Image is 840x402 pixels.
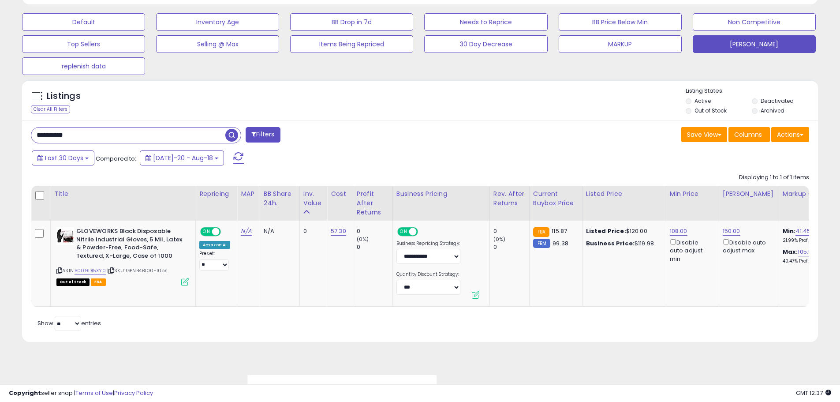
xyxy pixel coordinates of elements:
[264,227,293,235] div: N/A
[693,13,816,31] button: Non Competitive
[290,13,413,31] button: BB Drop in 7d
[686,87,818,95] p: Listing States:
[798,248,815,256] a: 105.95
[783,248,798,256] b: Max:
[241,227,251,236] a: N/A
[220,228,234,236] span: OFF
[694,107,727,114] label: Out of Stock
[96,154,136,163] span: Compared to:
[303,189,323,208] div: Inv. value
[396,271,460,278] label: Quantity Discount Strategy:
[693,35,816,53] button: [PERSON_NAME]
[533,239,550,248] small: FBM
[37,319,101,327] span: Show: entries
[199,241,230,249] div: Amazon AI
[559,13,682,31] button: BB Price Below Min
[32,150,94,165] button: Last 30 Days
[670,237,712,263] div: Disable auto adjust min
[264,189,296,208] div: BB Share 24h.
[201,228,212,236] span: ON
[723,237,772,255] div: Disable auto adjust max
[552,227,567,235] span: 115.87
[91,278,106,286] span: FBA
[553,239,568,248] span: 99.38
[22,13,145,31] button: Default
[357,227,392,235] div: 0
[761,107,784,114] label: Archived
[56,227,189,285] div: ASIN:
[533,189,579,208] div: Current Buybox Price
[357,236,369,243] small: (0%)
[246,127,280,143] button: Filters
[586,227,626,235] b: Listed Price:
[533,227,549,237] small: FBA
[739,173,809,182] div: Displaying 1 to 1 of 1 items
[398,228,409,236] span: ON
[670,189,715,199] div: Min Price
[241,189,256,199] div: MAP
[559,35,682,53] button: MARKUP
[331,227,346,236] a: 57.30
[31,105,70,113] div: Clear All Filters
[586,227,659,235] div: $120.00
[54,189,192,199] div: Title
[396,240,460,247] label: Business Repricing Strategy:
[694,97,711,105] label: Active
[493,227,529,235] div: 0
[107,267,168,274] span: | SKU: GPNB48100-10pk
[47,90,81,102] h5: Listings
[681,127,727,142] button: Save View
[56,227,74,245] img: 41uZaVrZqPL._SL40_.jpg
[156,13,279,31] button: Inventory Age
[586,240,659,248] div: $119.98
[22,57,145,75] button: replenish data
[331,189,349,199] div: Cost
[734,130,762,139] span: Columns
[723,189,775,199] div: [PERSON_NAME]
[199,251,230,271] div: Preset:
[424,13,547,31] button: Needs to Reprice
[761,97,794,105] label: Deactivated
[723,227,740,236] a: 150.00
[357,189,389,217] div: Profit After Returns
[56,278,90,286] span: All listings that are currently out of stock and unavailable for purchase on Amazon
[417,228,431,236] span: OFF
[357,243,392,251] div: 0
[153,154,213,162] span: [DATE]-20 - Aug-18
[728,127,770,142] button: Columns
[45,154,83,162] span: Last 30 Days
[75,267,106,274] a: B009D15XY0
[140,150,224,165] button: [DATE]-20 - Aug-18
[493,243,529,251] div: 0
[493,189,526,208] div: Rev. After Returns
[493,236,506,243] small: (0%)
[783,227,796,235] b: Min:
[586,189,662,199] div: Listed Price
[156,35,279,53] button: Selling @ Max
[290,35,413,53] button: Items Being Repriced
[22,35,145,53] button: Top Sellers
[76,227,183,262] b: GLOVEWORKS Black Disposable Nitrile Industrial Gloves, 5 Mil, Latex & Powder-Free, Food-Safe, Tex...
[771,127,809,142] button: Actions
[795,227,810,236] a: 41.45
[303,227,320,235] div: 0
[670,227,687,236] a: 108.00
[199,189,233,199] div: Repricing
[586,239,635,248] b: Business Price:
[424,35,547,53] button: 30 Day Decrease
[396,189,486,199] div: Business Pricing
